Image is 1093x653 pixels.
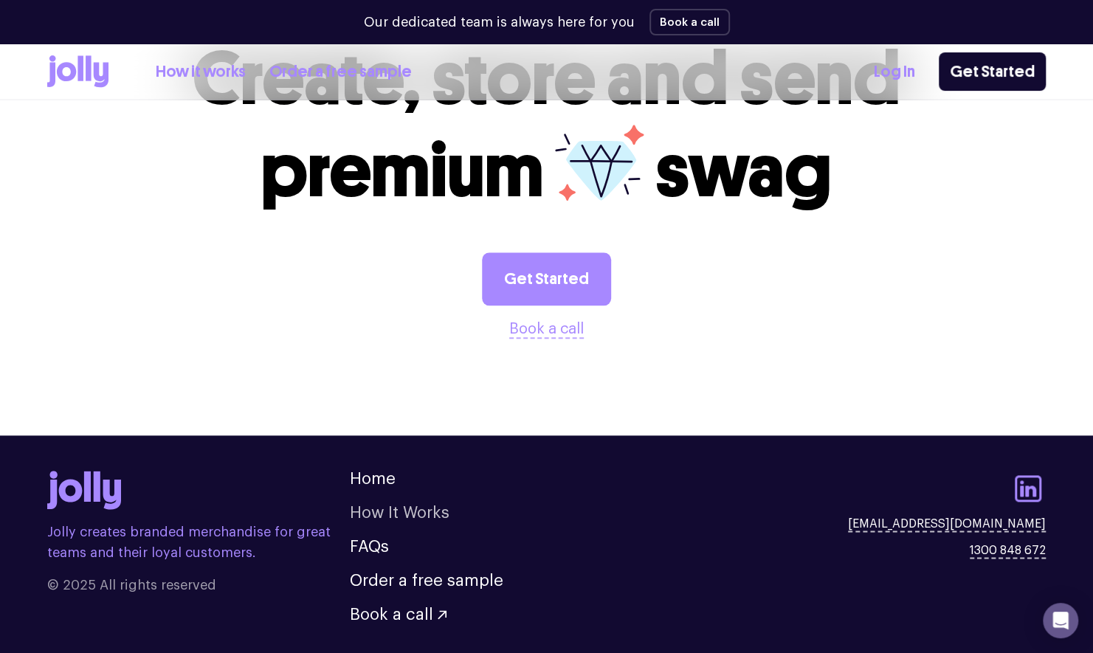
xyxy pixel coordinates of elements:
button: Book a call [350,607,446,623]
a: [EMAIL_ADDRESS][DOMAIN_NAME] [848,515,1046,533]
a: Get Started [939,52,1046,91]
span: © 2025 All rights reserved [47,575,350,595]
a: FAQs [350,539,389,555]
a: How It Works [350,505,449,521]
div: Open Intercom Messenger [1043,603,1078,638]
a: 1300 848 672 [970,542,1046,559]
button: Book a call [509,317,584,341]
a: How it works [156,60,246,84]
a: Home [350,471,396,487]
span: swag [655,126,832,215]
a: Order a free sample [269,60,412,84]
a: Order a free sample [350,573,503,589]
button: Book a call [649,9,730,35]
a: Log In [874,60,915,84]
p: Our dedicated team is always here for you [364,13,635,32]
a: Get Started [482,252,611,305]
span: Book a call [350,607,433,623]
p: Jolly creates branded merchandise for great teams and their loyal customers. [47,522,350,563]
